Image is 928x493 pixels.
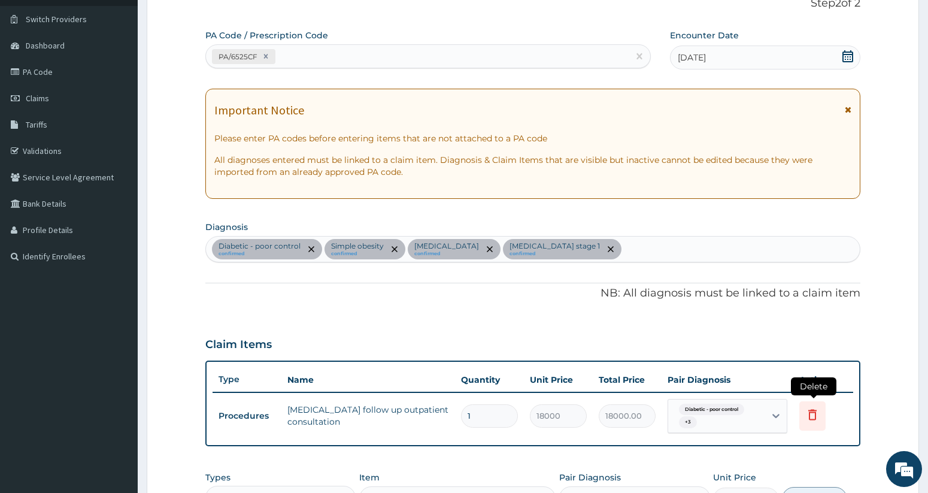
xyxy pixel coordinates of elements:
[359,471,380,483] label: Item
[455,368,524,392] th: Quantity
[205,221,248,233] label: Diagnosis
[214,104,304,117] h1: Important Notice
[196,6,225,35] div: Minimize live chat window
[213,368,281,391] th: Type
[559,471,621,483] label: Pair Diagnosis
[679,404,744,416] span: Diabetic - poor control
[524,368,593,392] th: Unit Price
[670,29,739,41] label: Encounter Date
[205,473,231,483] label: Types
[793,368,853,392] th: Actions
[414,241,479,251] p: [MEDICAL_DATA]
[26,119,47,130] span: Tariffs
[69,151,165,272] span: We're online!
[510,241,600,251] p: [MEDICAL_DATA] stage 1
[219,241,301,251] p: Diabetic - poor control
[213,405,281,427] td: Procedures
[331,241,384,251] p: Simple obesity
[26,93,49,104] span: Claims
[214,132,852,144] p: Please enter PA codes before entering items that are not attached to a PA code
[205,29,328,41] label: PA Code / Prescription Code
[22,60,48,90] img: d_794563401_company_1708531726252_794563401
[205,286,861,301] p: NB: All diagnosis must be linked to a claim item
[510,251,600,257] small: confirmed
[678,52,706,63] span: [DATE]
[331,251,384,257] small: confirmed
[414,251,479,257] small: confirmed
[281,398,456,434] td: [MEDICAL_DATA] follow up outpatient consultation
[791,377,836,395] span: Delete
[605,244,616,255] span: remove selection option
[26,14,87,25] span: Switch Providers
[214,154,852,178] p: All diagnoses entered must be linked to a claim item. Diagnosis & Claim Items that are visible bu...
[306,244,317,255] span: remove selection option
[281,368,456,392] th: Name
[6,327,228,369] textarea: Type your message and hit 'Enter'
[26,40,65,51] span: Dashboard
[389,244,400,255] span: remove selection option
[662,368,793,392] th: Pair Diagnosis
[679,416,697,428] span: + 3
[62,67,201,83] div: Chat with us now
[215,50,259,63] div: PA/6525CF
[205,338,272,352] h3: Claim Items
[484,244,495,255] span: remove selection option
[593,368,662,392] th: Total Price
[713,471,756,483] label: Unit Price
[219,251,301,257] small: confirmed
